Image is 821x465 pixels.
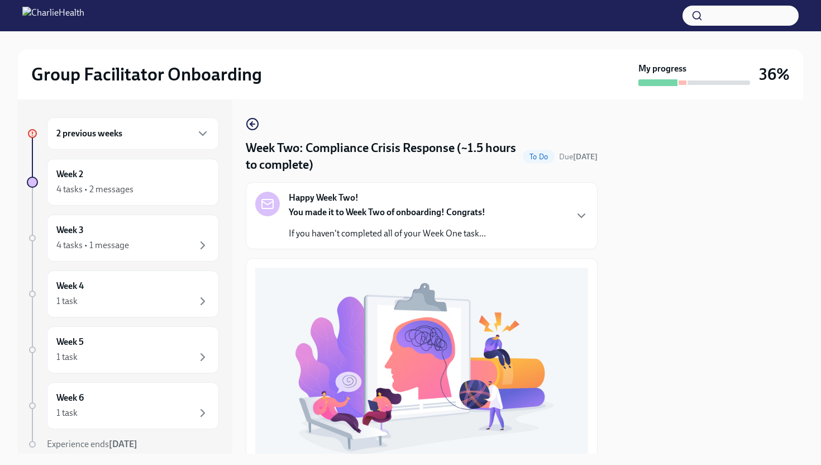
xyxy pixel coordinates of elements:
[56,183,133,196] div: 4 tasks • 2 messages
[56,168,83,181] h6: Week 2
[27,159,219,206] a: Week 24 tasks • 2 messages
[47,117,219,150] div: 2 previous weeks
[289,227,486,240] p: If you haven't completed all of your Week One task...
[56,280,84,292] h6: Week 4
[56,392,84,404] h6: Week 6
[31,63,262,86] h2: Group Facilitator Onboarding
[289,192,359,204] strong: Happy Week Two!
[27,326,219,373] a: Week 51 task
[56,336,84,348] h6: Week 5
[27,215,219,262] a: Week 34 tasks • 1 message
[56,127,122,140] h6: 2 previous weeks
[573,152,598,162] strong: [DATE]
[289,207,485,217] strong: You made it to Week Two of onboarding! Congrats!
[56,295,78,307] div: 1 task
[56,224,84,236] h6: Week 3
[246,140,518,173] h4: Week Two: Compliance Crisis Response (~1.5 hours to complete)
[56,239,129,252] div: 4 tasks • 1 message
[638,63,686,75] strong: My progress
[523,153,555,161] span: To Do
[27,382,219,429] a: Week 61 task
[109,439,137,449] strong: [DATE]
[559,151,598,162] span: September 22nd, 2025 10:00
[22,7,84,25] img: CharlieHealth
[56,407,78,419] div: 1 task
[27,271,219,317] a: Week 41 task
[47,439,137,449] span: Experience ends
[759,64,790,84] h3: 36%
[559,152,598,162] span: Due
[56,351,78,363] div: 1 task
